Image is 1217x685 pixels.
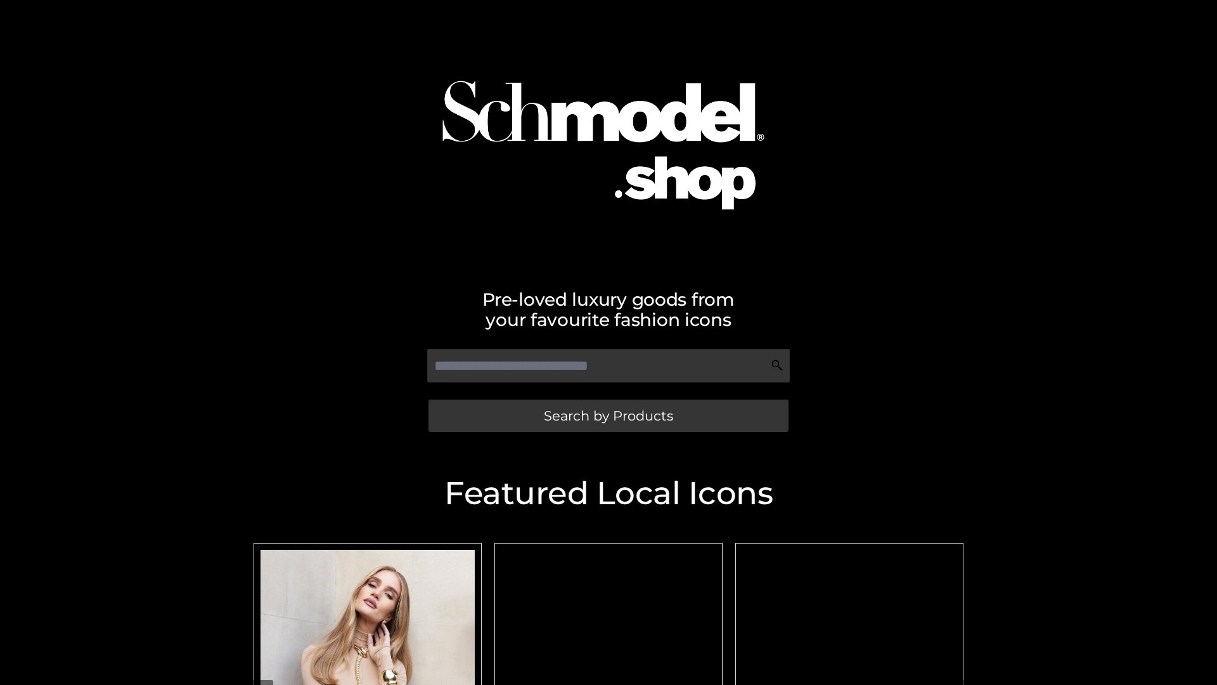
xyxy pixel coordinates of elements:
a: Search by Products [428,400,789,432]
h2: Pre-loved luxury goods from your favourite fashion icons [247,289,970,330]
span: Search by Products [544,409,673,422]
img: Search Icon [771,359,783,372]
h2: Featured Local Icons​ [247,478,970,509]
